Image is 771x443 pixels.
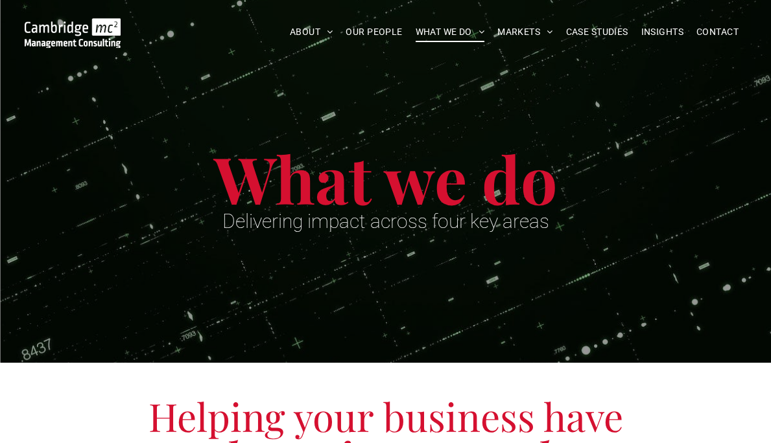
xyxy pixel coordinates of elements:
[560,22,635,42] a: CASE STUDIES
[409,22,492,42] a: WHAT WE DO
[214,135,558,221] span: What we do
[283,22,340,42] a: ABOUT
[491,22,559,42] a: MARKETS
[339,22,409,42] a: OUR PEOPLE
[635,22,690,42] a: INSIGHTS
[25,20,121,34] a: Your Business Transformed | Cambridge Management Consulting
[222,210,549,233] span: Delivering impact across four key areas
[690,22,745,42] a: CONTACT
[25,18,121,48] img: Go to Homepage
